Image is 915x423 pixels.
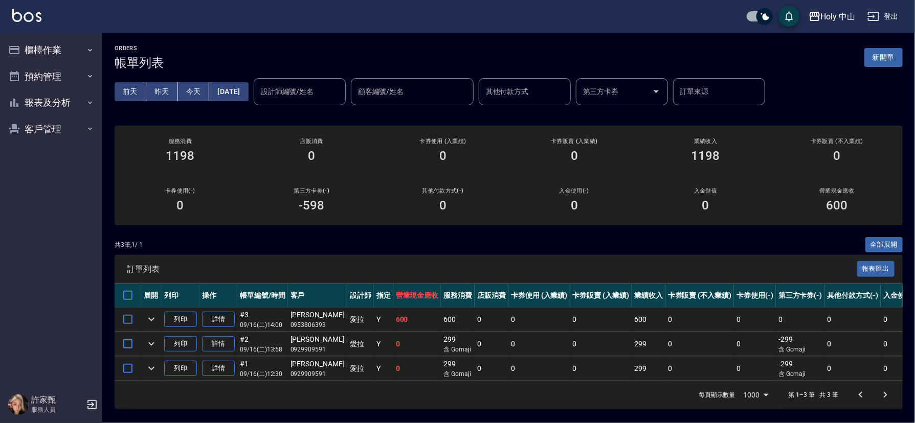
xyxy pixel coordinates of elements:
[144,336,159,351] button: expand row
[439,149,447,163] h3: 0
[115,82,146,101] button: 前天
[390,138,497,145] h2: 卡券使用 (入業績)
[857,264,895,273] a: 報表匯出
[240,369,285,379] p: 09/16 (二) 12:30
[374,308,393,332] td: Y
[115,56,164,70] h3: 帳單列表
[291,359,345,369] div: [PERSON_NAME]
[570,332,632,356] td: 0
[202,312,235,327] a: 詳情
[202,361,235,377] a: 詳情
[865,237,903,253] button: 全部展開
[237,284,288,308] th: 帳單編號/時間
[291,345,345,354] p: 0929909591
[864,52,903,62] a: 新開單
[390,187,497,194] h2: 其他付款方式(-)
[127,187,234,194] h2: 卡券使用(-)
[571,198,578,213] h3: 0
[164,336,197,352] button: 列印
[4,37,98,63] button: 櫃檯作業
[825,332,881,356] td: 0
[308,149,315,163] h3: 0
[199,284,237,308] th: 操作
[237,308,288,332] td: #3
[571,149,578,163] h3: 0
[652,138,759,145] h2: 業績收入
[699,390,735,400] p: 每頁顯示數量
[734,332,776,356] td: 0
[825,357,881,381] td: 0
[347,284,374,308] th: 設計師
[778,345,822,354] p: 含 Gomaji
[8,394,29,415] img: Person
[863,7,903,26] button: 登出
[521,187,628,194] h2: 入金使用(-)
[258,138,365,145] h2: 店販消費
[857,261,895,277] button: 報表匯出
[784,138,890,145] h2: 卡券販賣 (不入業績)
[821,10,856,23] div: Holy 中山
[374,357,393,381] td: Y
[202,336,235,352] a: 詳情
[475,332,508,356] td: 0
[805,6,860,27] button: Holy 中山
[508,332,570,356] td: 0
[166,149,195,163] h3: 1198
[443,369,472,379] p: 含 Gomaji
[144,312,159,327] button: expand row
[508,284,570,308] th: 卡券使用 (入業績)
[441,308,475,332] td: 600
[665,357,734,381] td: 0
[240,320,285,330] p: 09/16 (二) 14:00
[784,187,890,194] h2: 營業現金應收
[441,332,475,356] td: 299
[127,138,234,145] h3: 服務消費
[570,308,632,332] td: 0
[393,357,441,381] td: 0
[827,198,848,213] h3: 600
[347,332,374,356] td: 愛拉
[237,357,288,381] td: #1
[141,284,162,308] th: 展開
[443,345,472,354] p: 含 Gomaji
[12,9,41,22] img: Logo
[4,63,98,90] button: 預約管理
[632,308,665,332] td: 600
[291,369,345,379] p: 0929909591
[299,198,324,213] h3: -598
[291,310,345,320] div: [PERSON_NAME]
[393,332,441,356] td: 0
[164,361,197,377] button: 列印
[778,369,822,379] p: 含 Gomaji
[115,45,164,52] h2: ORDERS
[4,116,98,143] button: 客戶管理
[237,332,288,356] td: #2
[834,149,841,163] h3: 0
[258,187,365,194] h2: 第三方卡券(-)
[632,332,665,356] td: 299
[734,357,776,381] td: 0
[665,284,734,308] th: 卡券販賣 (不入業績)
[441,357,475,381] td: 299
[508,308,570,332] td: 0
[144,361,159,376] button: expand row
[665,308,734,332] td: 0
[632,357,665,381] td: 299
[31,395,83,405] h5: 許家甄
[864,48,903,67] button: 新開單
[176,198,184,213] h3: 0
[702,198,709,213] h3: 0
[374,284,393,308] th: 指定
[115,240,143,249] p: 共 3 筆, 1 / 1
[508,357,570,381] td: 0
[632,284,665,308] th: 業績收入
[31,405,83,414] p: 服務人員
[740,381,772,409] div: 1000
[162,284,199,308] th: 列印
[240,345,285,354] p: 09/16 (二) 13:58
[288,284,347,308] th: 客戶
[570,357,632,381] td: 0
[291,334,345,345] div: [PERSON_NAME]
[347,308,374,332] td: 愛拉
[776,308,825,332] td: 0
